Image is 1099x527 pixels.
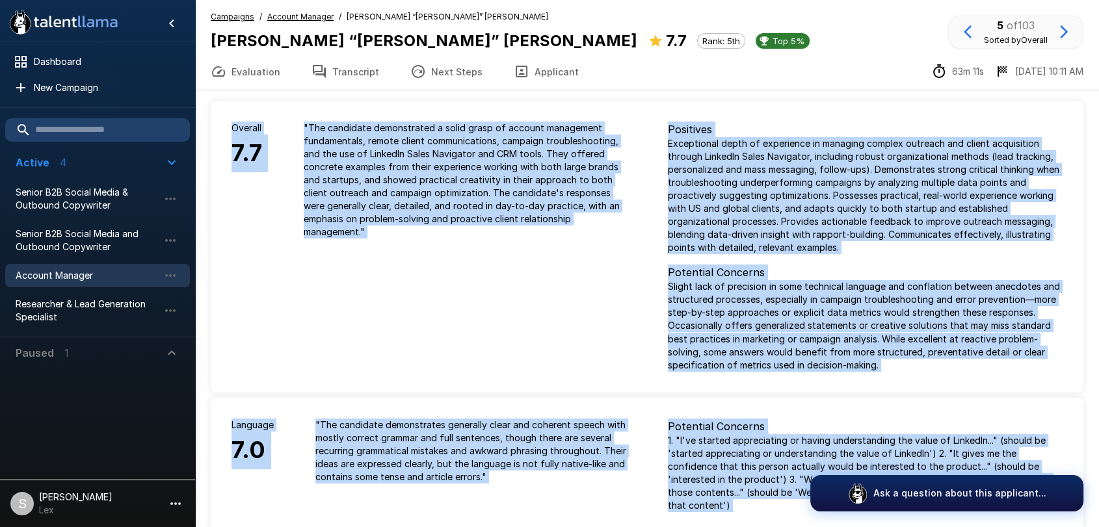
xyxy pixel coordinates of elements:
[304,122,626,238] p: " The candidate demonstrated a solid grasp of account management fundamentals, remote client comm...
[952,65,984,78] p: 63m 11s
[668,264,1063,280] p: Potential Concerns
[267,12,334,21] u: Account Manager
[810,475,1083,511] button: Ask a question about this applicant...
[339,10,341,23] span: /
[767,36,810,46] span: Top 5%
[873,487,1046,500] p: Ask a question about this applicant...
[232,418,274,431] p: Language
[1015,65,1083,78] p: [DATE] 10:11 AM
[395,53,498,90] button: Next Steps
[994,64,1083,79] div: The date and time when the interview was completed
[668,122,1063,137] p: Positives
[668,434,1063,512] p: 1. "I've started appreciating or having understanding the value of LinkedIn..." (should be 'start...
[195,53,296,90] button: Evaluation
[315,418,626,483] p: " The candidate demonstrates generally clear and coherent speech with mostly correct grammar and ...
[931,64,984,79] div: The time between starting and completing the interview
[347,10,548,23] span: [PERSON_NAME] “[PERSON_NAME]” [PERSON_NAME]
[1007,19,1035,32] span: of 103
[211,31,637,50] b: [PERSON_NAME] “[PERSON_NAME]” [PERSON_NAME]
[232,135,262,172] h6: 7.7
[668,137,1063,254] p: Exceptional depth of experience in managing complex outreach and client acquisition through Linke...
[498,53,594,90] button: Applicant
[211,12,254,21] u: Campaigns
[984,35,1048,45] span: Sorted by Overall
[997,19,1003,32] b: 5
[668,280,1063,371] p: Slight lack of precision in some technical language and conflation between anecdotes and structur...
[847,483,868,504] img: logo_glasses@2x.png
[296,53,395,90] button: Transcript
[232,431,274,469] h6: 7.0
[259,10,262,23] span: /
[232,122,262,135] p: Overall
[666,31,687,50] b: 7.7
[668,418,1063,434] p: Potential Concerns
[698,36,745,46] span: Rank: 5th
